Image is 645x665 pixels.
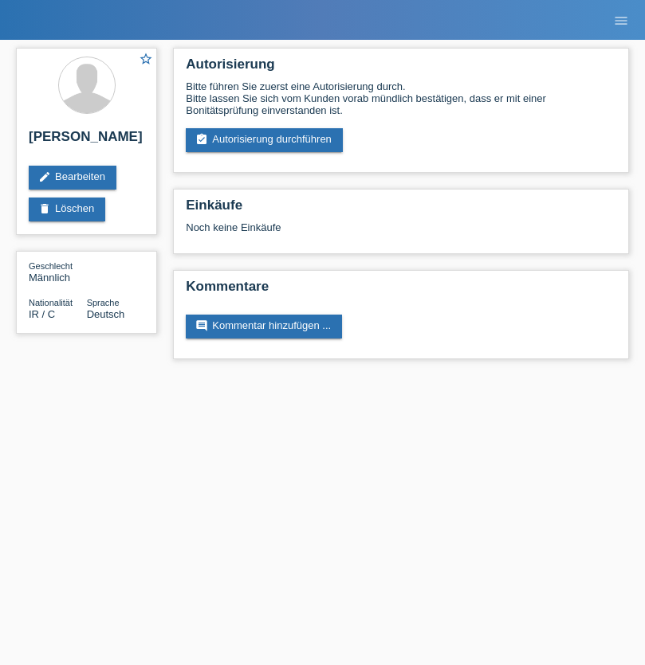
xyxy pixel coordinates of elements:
[29,298,73,307] span: Nationalität
[29,166,116,190] a: editBearbeiten
[29,260,87,284] div: Männlich
[605,15,637,25] a: menu
[87,308,125,320] span: Deutsch
[29,129,144,153] h2: [PERSON_NAME]
[29,198,105,221] a: deleteLöschen
[29,261,73,271] span: Geschlecht
[38,202,51,215] i: delete
[139,52,153,66] i: star_border
[87,298,120,307] span: Sprache
[195,319,208,332] i: comment
[29,308,55,320] span: Iran / C / 07.12.1999
[186,221,616,245] div: Noch keine Einkäufe
[186,57,616,80] h2: Autorisierung
[38,170,51,183] i: edit
[186,315,342,338] a: commentKommentar hinzufügen ...
[186,279,616,303] h2: Kommentare
[186,80,616,116] div: Bitte führen Sie zuerst eine Autorisierung durch. Bitte lassen Sie sich vom Kunden vorab mündlich...
[139,52,153,68] a: star_border
[195,133,208,146] i: assignment_turned_in
[613,13,629,29] i: menu
[186,128,343,152] a: assignment_turned_inAutorisierung durchführen
[186,198,616,221] h2: Einkäufe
